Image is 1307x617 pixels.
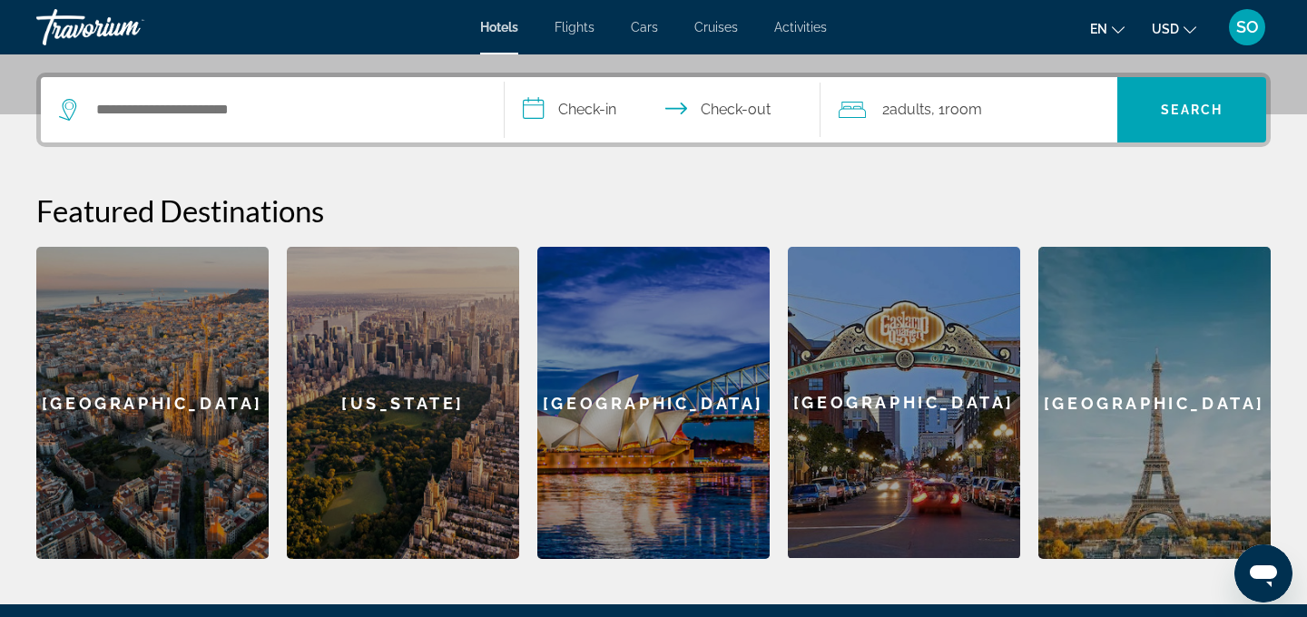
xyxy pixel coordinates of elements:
[774,20,827,34] a: Activities
[555,20,595,34] a: Flights
[1234,544,1292,602] iframe: Кнопка запуска окна обмена сообщениями
[36,192,1271,229] h2: Featured Destinations
[1090,15,1125,42] button: Change language
[931,97,982,122] span: , 1
[94,96,477,123] input: Search hotel destination
[1152,15,1196,42] button: Change currency
[36,247,269,559] div: [GEOGRAPHIC_DATA]
[505,77,821,142] button: Select check in and out date
[1090,22,1107,36] span: en
[41,77,1266,142] div: Search widget
[1038,247,1271,559] a: Paris[GEOGRAPHIC_DATA]
[537,247,770,559] a: Sydney[GEOGRAPHIC_DATA]
[1236,18,1259,36] span: SO
[1117,77,1266,142] button: Search
[821,77,1118,142] button: Travelers: 2 adults, 0 children
[36,4,218,51] a: Travorium
[631,20,658,34] a: Cars
[36,247,269,559] a: Barcelona[GEOGRAPHIC_DATA]
[788,247,1020,558] div: [GEOGRAPHIC_DATA]
[287,247,519,559] div: [US_STATE]
[1152,22,1179,36] span: USD
[788,247,1020,559] a: San Diego[GEOGRAPHIC_DATA]
[287,247,519,559] a: New York[US_STATE]
[1161,103,1223,117] span: Search
[537,247,770,559] div: [GEOGRAPHIC_DATA]
[945,101,982,118] span: Room
[694,20,738,34] a: Cruises
[1223,8,1271,46] button: User Menu
[480,20,518,34] a: Hotels
[889,101,931,118] span: Adults
[1038,247,1271,559] div: [GEOGRAPHIC_DATA]
[882,97,931,122] span: 2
